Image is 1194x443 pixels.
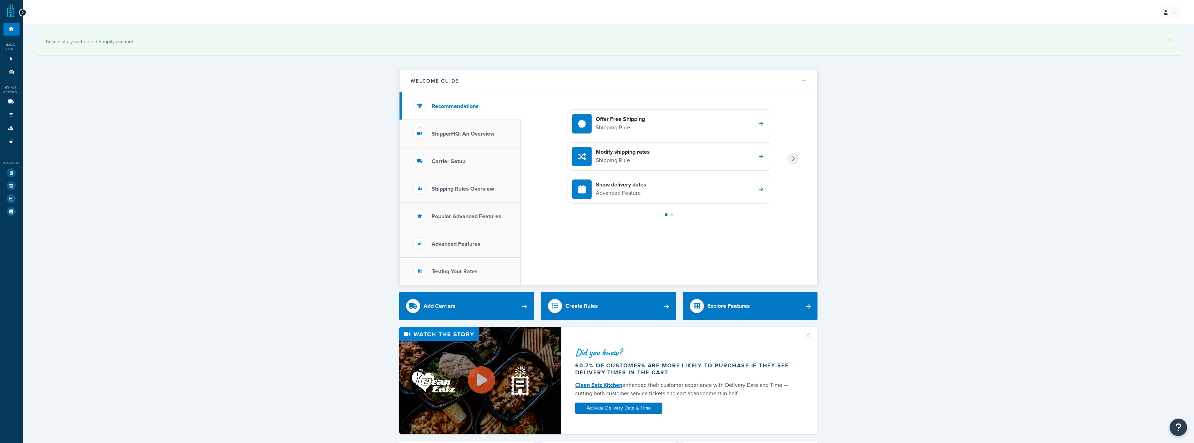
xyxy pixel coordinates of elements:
div: enhanced their customer experience with Delivery Date and Time — cutting both customer service ti... [575,381,796,398]
h4: Show delivery dates [596,181,646,189]
h3: Popular Advanced Features [432,213,501,220]
h3: Shipping Rules Overview [432,186,494,192]
li: Help Docs [3,205,20,218]
h3: Recommendations [432,103,479,109]
div: Did you know? [575,347,796,357]
h4: Offer Free Shipping [596,115,645,123]
h3: Advanced Features [432,241,480,247]
p: Shipping Rule [596,123,645,132]
h4: Modify shipping rates [596,148,650,156]
li: Marketplace [3,180,20,192]
h3: Testing Your Rates [432,268,478,275]
button: Open Resource Center [1170,419,1187,436]
li: Websites [3,53,20,66]
a: Clean Eatz Kitchen [575,381,622,389]
div: Successfully authorized Shopify account [46,37,1171,47]
li: Origins [3,66,20,79]
div: Create Rules [565,301,598,311]
li: Analytics [3,192,20,205]
li: Dashboard [3,23,20,36]
a: × [1168,37,1171,43]
img: Video thumbnail [399,327,561,434]
p: Advanced Feature [596,189,646,198]
button: Welcome Guide [400,70,817,92]
div: Explore Features [707,301,750,311]
h3: ShipperHQ: An Overview [432,131,494,137]
a: Activate Delivery Date & Time [575,403,662,414]
h3: Carrier Setup [432,158,465,165]
h2: Welcome Guide [411,78,459,84]
a: Add Carriers [399,292,534,320]
a: Create Rules [541,292,676,320]
li: Shipping Rules [3,109,20,122]
div: Add Carriers [424,301,456,311]
li: Carriers [3,96,20,108]
li: Boxes [3,122,20,135]
li: Advanced Features [3,135,20,148]
p: Shipping Rule [596,156,650,165]
li: Test Your Rates [3,167,20,179]
a: Explore Features [683,292,818,320]
div: 60.7% of customers are more likely to purchase if they see delivery times in the cart [575,362,796,376]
